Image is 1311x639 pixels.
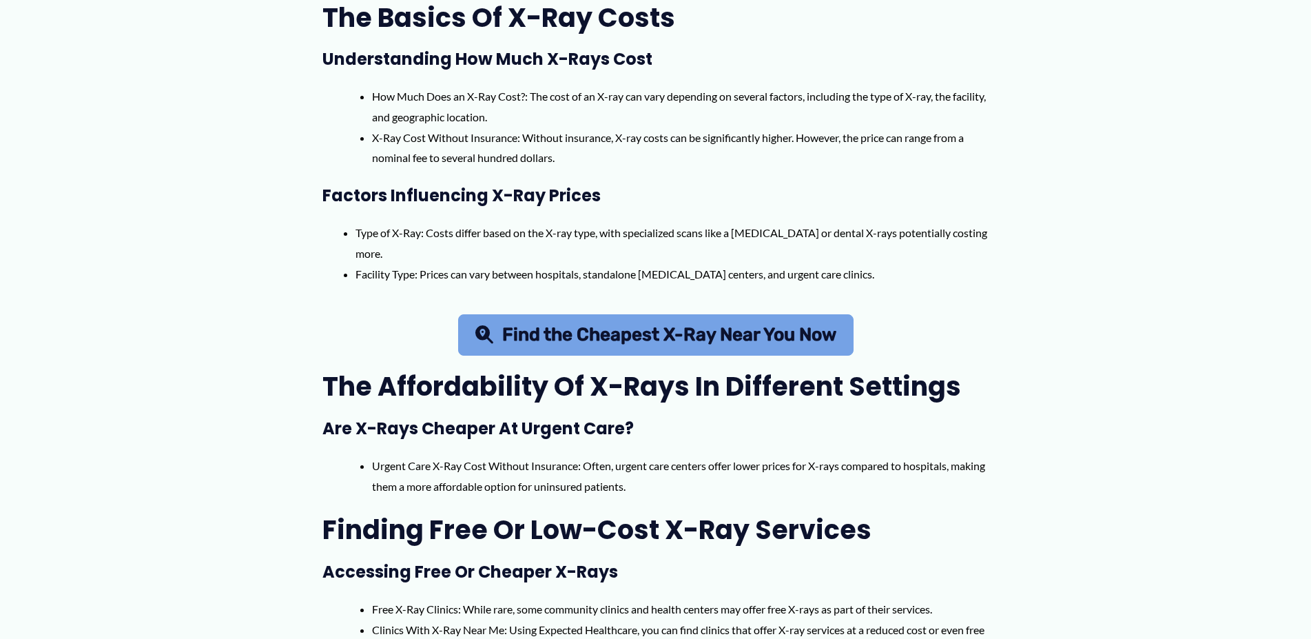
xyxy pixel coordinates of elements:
[322,561,989,582] h3: Accessing Free or Cheaper X-Rays
[355,223,989,263] li: Type of X-Ray: Costs differ based on the X-ray type, with specialized scans like a [MEDICAL_DATA]...
[322,1,989,34] h2: The Basics of X-Ray Costs
[372,456,989,496] li: Urgent Care X-Ray Cost Without Insurance: Often, urgent care centers offer lower prices for X-ray...
[322,513,989,547] h2: Finding Free or Low-Cost X-Ray Services
[322,185,989,206] h3: Factors Influencing X-Ray Prices
[322,369,989,403] h2: The Affordability of X-Rays in Different Settings
[372,599,989,620] li: Free X-Ray Clinics: While rare, some community clinics and health centers may offer free X-rays a...
[322,48,989,70] h3: Understanding How Much X-Rays Cost
[372,86,989,127] li: How Much Does an X-Ray Cost?: The cost of an X-ray can vary depending on several factors, includi...
[458,314,854,356] a: Find the Cheapest X-Ray Near You Now
[355,264,989,285] li: Facility Type: Prices can vary between hospitals, standalone [MEDICAL_DATA] centers, and urgent c...
[502,326,836,344] span: Find the Cheapest X-Ray Near You Now
[372,128,989,168] li: X-Ray Cost Without Insurance: Without insurance, X-ray costs can be significantly higher. However...
[322,418,989,439] h3: Are X-Rays Cheaper at Urgent Care?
